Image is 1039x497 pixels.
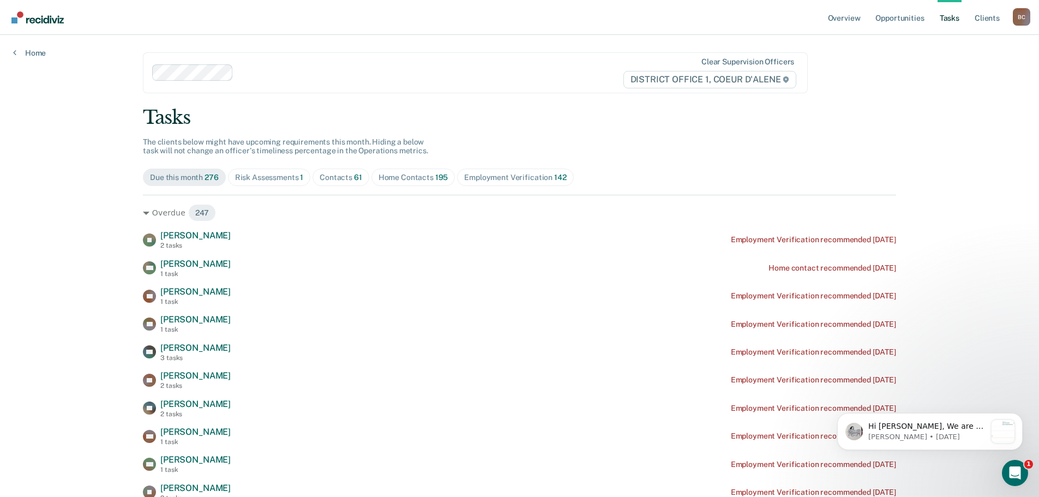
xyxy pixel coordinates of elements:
[160,438,231,446] div: 1 task
[1002,460,1028,486] iframe: Intercom live chat
[464,173,566,182] div: Employment Verification
[188,204,217,221] span: 247
[354,173,362,182] span: 61
[143,204,896,221] div: Overdue 247
[160,382,231,390] div: 2 tasks
[160,326,231,333] div: 1 task
[160,454,231,465] span: [PERSON_NAME]
[160,259,231,269] span: [PERSON_NAME]
[300,173,303,182] span: 1
[160,230,231,241] span: [PERSON_NAME]
[160,354,231,362] div: 3 tasks
[320,173,362,182] div: Contacts
[554,173,567,182] span: 142
[1013,8,1030,26] button: Profile dropdown button
[143,106,896,129] div: Tasks
[731,320,896,329] div: Employment Verification recommended [DATE]
[731,404,896,413] div: Employment Verification recommended [DATE]
[379,173,448,182] div: Home Contacts
[11,11,64,23] img: Recidiviz
[731,235,896,244] div: Employment Verification recommended [DATE]
[205,173,219,182] span: 276
[160,314,231,325] span: [PERSON_NAME]
[731,291,896,301] div: Employment Verification recommended [DATE]
[435,173,448,182] span: 195
[160,399,231,409] span: [PERSON_NAME]
[160,483,231,493] span: [PERSON_NAME]
[1024,460,1033,469] span: 1
[160,286,231,297] span: [PERSON_NAME]
[160,370,231,381] span: [PERSON_NAME]
[160,270,231,278] div: 1 task
[160,427,231,437] span: [PERSON_NAME]
[731,375,896,385] div: Employment Verification recommended [DATE]
[701,57,794,67] div: Clear supervision officers
[160,298,231,306] div: 1 task
[13,48,46,58] a: Home
[160,410,231,418] div: 2 tasks
[731,432,896,441] div: Employment Verification recommended [DATE]
[160,343,231,353] span: [PERSON_NAME]
[731,348,896,357] div: Employment Verification recommended [DATE]
[160,242,231,249] div: 2 tasks
[768,264,896,273] div: Home contact recommended [DATE]
[731,488,896,497] div: Employment Verification recommended [DATE]
[1013,8,1030,26] div: B C
[143,137,428,155] span: The clients below might have upcoming requirements this month. Hiding a below task will not chang...
[731,460,896,469] div: Employment Verification recommended [DATE]
[160,466,231,474] div: 1 task
[235,173,304,182] div: Risk Assessments
[150,173,219,182] div: Due this month
[821,391,1039,468] iframe: Intercom notifications message
[623,71,797,88] span: DISTRICT OFFICE 1, COEUR D'ALENE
